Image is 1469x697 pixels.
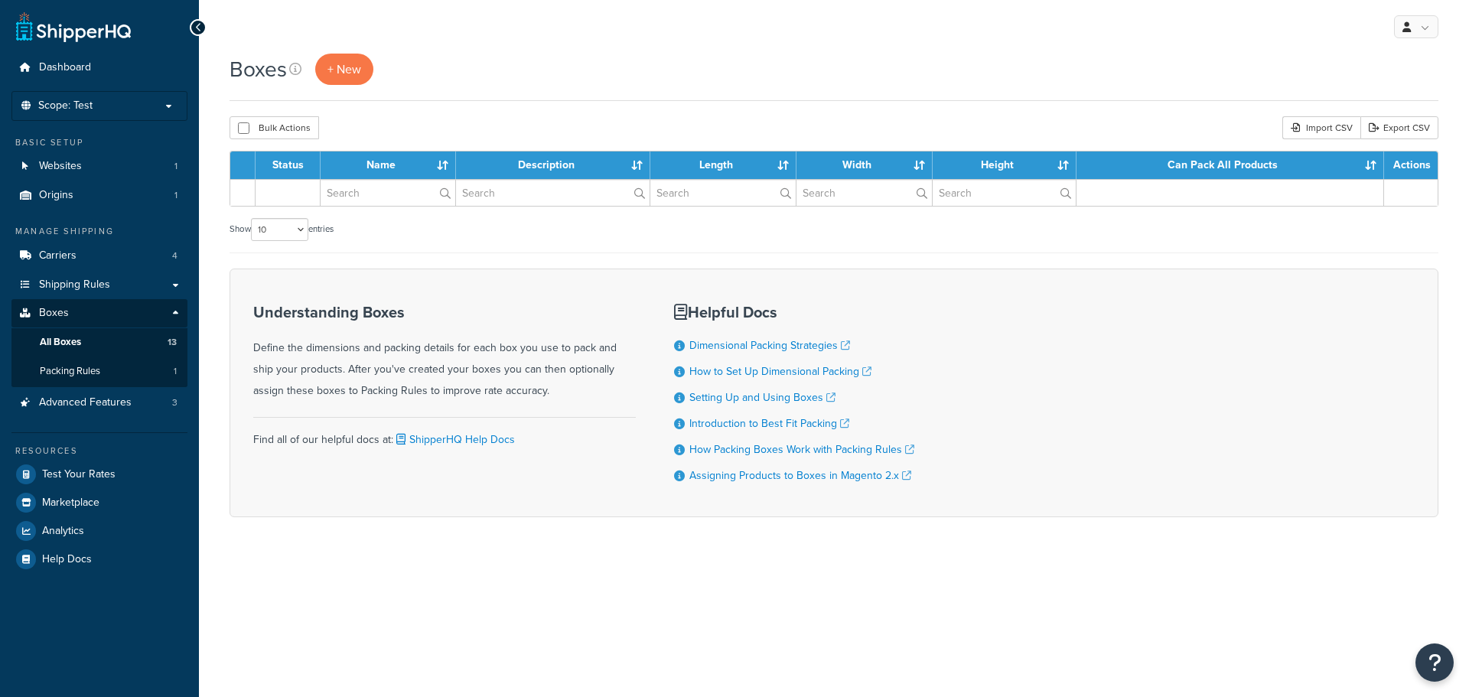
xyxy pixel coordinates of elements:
span: Shipping Rules [39,278,110,292]
span: + New [327,60,361,78]
input: Search [650,180,796,206]
span: 4 [172,249,178,262]
a: How Packing Boxes Work with Packing Rules [689,441,914,458]
span: Marketplace [42,497,99,510]
th: Width [796,151,932,179]
a: + New [315,54,373,85]
th: Can Pack All Products [1077,151,1384,179]
span: 3 [172,396,178,409]
li: Websites [11,152,187,181]
select: Showentries [251,218,308,241]
div: Manage Shipping [11,225,187,238]
th: Status [256,151,321,179]
h1: Boxes [230,54,287,84]
li: Packing Rules [11,357,187,386]
a: Websites 1 [11,152,187,181]
a: All Boxes 13 [11,328,187,357]
input: Search [321,180,455,206]
span: 13 [168,336,177,349]
a: Analytics [11,517,187,545]
th: Actions [1384,151,1438,179]
label: Show entries [230,218,334,241]
li: Origins [11,181,187,210]
th: Height [933,151,1077,179]
li: Advanced Features [11,389,187,417]
span: Carriers [39,249,77,262]
th: Name [321,151,456,179]
a: Dashboard [11,54,187,82]
span: Origins [39,189,73,202]
span: Help Docs [42,553,92,566]
h3: Helpful Docs [674,304,914,321]
input: Search [933,180,1076,206]
span: Test Your Rates [42,468,116,481]
a: Introduction to Best Fit Packing [689,415,849,432]
a: Carriers 4 [11,242,187,270]
span: All Boxes [40,336,81,349]
a: Export CSV [1360,116,1438,139]
span: Websites [39,160,82,173]
button: Bulk Actions [230,116,319,139]
span: Advanced Features [39,396,132,409]
a: Help Docs [11,546,187,573]
th: Description [456,151,650,179]
span: Boxes [39,307,69,320]
li: Boxes [11,299,187,386]
a: Packing Rules 1 [11,357,187,386]
button: Open Resource Center [1415,643,1454,682]
a: ShipperHQ Home [16,11,131,42]
div: Basic Setup [11,136,187,149]
div: Import CSV [1282,116,1360,139]
a: Test Your Rates [11,461,187,488]
span: 1 [174,365,177,378]
div: Define the dimensions and packing details for each box you use to pack and ship your products. Af... [253,304,636,402]
a: ShipperHQ Help Docs [393,432,515,448]
a: Origins 1 [11,181,187,210]
span: Analytics [42,525,84,538]
span: Scope: Test [38,99,93,112]
input: Search [456,180,650,206]
a: Setting Up and Using Boxes [689,389,835,405]
span: Dashboard [39,61,91,74]
a: Dimensional Packing Strategies [689,337,850,353]
span: Packing Rules [40,365,100,378]
div: Resources [11,445,187,458]
th: Length [650,151,796,179]
a: How to Set Up Dimensional Packing [689,363,871,379]
a: Marketplace [11,489,187,516]
span: 1 [174,189,178,202]
div: Find all of our helpful docs at: [253,417,636,451]
span: 1 [174,160,178,173]
input: Search [796,180,931,206]
a: Assigning Products to Boxes in Magento 2.x [689,467,911,484]
li: Carriers [11,242,187,270]
li: All Boxes [11,328,187,357]
a: Shipping Rules [11,271,187,299]
h3: Understanding Boxes [253,304,636,321]
a: Advanced Features 3 [11,389,187,417]
a: Boxes [11,299,187,327]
